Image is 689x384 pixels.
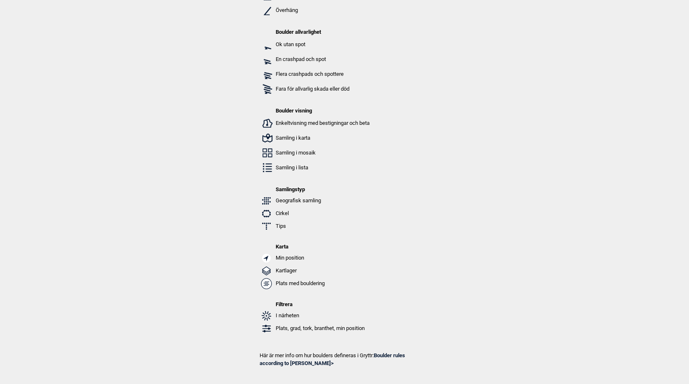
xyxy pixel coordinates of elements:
p: Geografisk samling [276,197,370,205]
p: I närheten [276,311,370,320]
strong: Boulder allvarlighet [276,29,321,35]
p: Samling i mosaik [276,149,370,157]
p: Tips [276,222,370,230]
p: Kartlager [276,267,370,275]
p: Här är mer info om hur boulders defineras i Gryttr: [260,351,429,368]
strong: Karta [276,244,288,250]
p: Cirkel [276,209,370,218]
p: En crashpad och spot [276,55,370,63]
p: Min position [276,254,370,262]
p: Flera crashpads och spottere [276,70,370,78]
strong: Samlingstyp [276,186,305,192]
p: Överhäng [276,6,370,14]
p: Samling i lista [276,164,370,172]
p: Plats med bouldering [276,279,370,288]
p: Samling i karta [276,134,370,142]
p: Fara för allvarlig skada eller död [276,85,370,93]
strong: Filtrera [276,301,293,307]
strong: Boulder visning [276,108,312,114]
p: Enkeltvisning med bestigningar och beta [276,119,370,127]
p: Plats, grad, tork, branthet, min position [276,324,370,332]
p: Ok utan spot [276,40,370,49]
